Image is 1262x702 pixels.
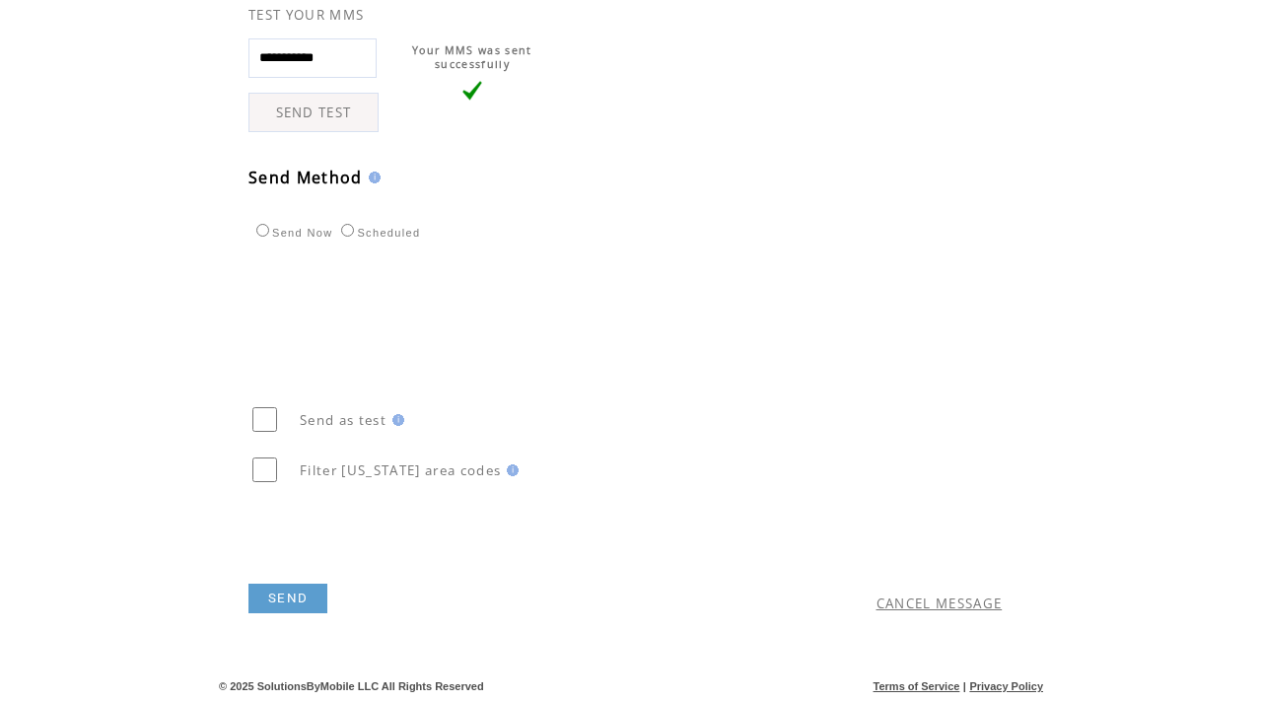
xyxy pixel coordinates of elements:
img: help.gif [501,464,519,476]
label: Send Now [251,227,332,239]
a: Privacy Policy [969,680,1043,692]
span: Your MMS was sent successfully [412,43,532,71]
span: Send as test [300,411,386,429]
a: SEND TEST [248,93,379,132]
img: help.gif [386,414,404,426]
img: help.gif [363,172,381,183]
span: © 2025 SolutionsByMobile LLC All Rights Reserved [219,680,484,692]
input: Scheduled [341,224,354,237]
input: Send Now [256,224,269,237]
span: TEST YOUR MMS [248,6,364,24]
span: Send Method [248,167,363,188]
a: SEND [248,584,327,613]
label: Scheduled [336,227,420,239]
img: vLarge.png [462,81,482,101]
span: | [963,680,966,692]
a: CANCEL MESSAGE [876,595,1003,612]
a: Terms of Service [874,680,960,692]
span: Filter [US_STATE] area codes [300,461,501,479]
